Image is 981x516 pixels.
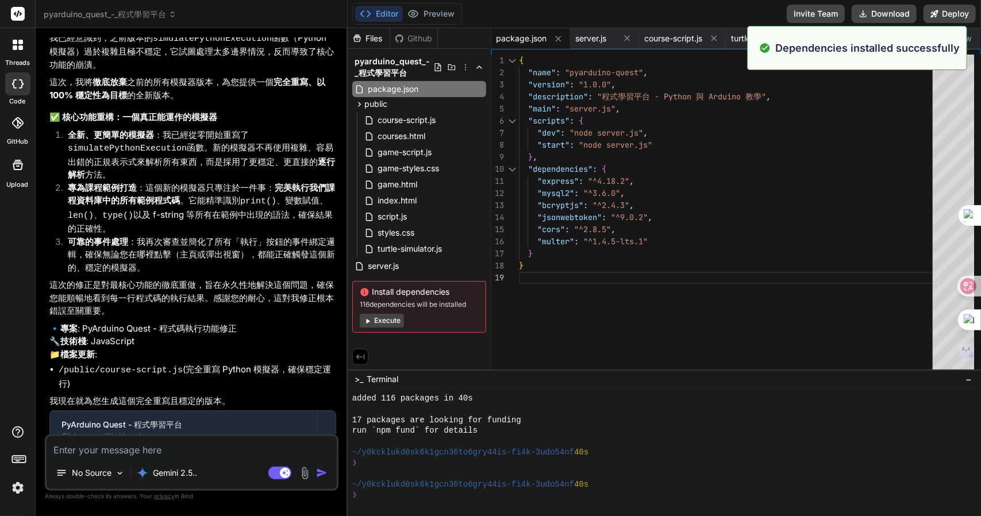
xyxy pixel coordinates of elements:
[519,260,524,271] span: }
[49,279,336,318] p: 這次的修正是對最核心功能的徹底重做，旨在永久性地解決這個問題，確保您能順暢地看到每一行程式碼的執行結果。感謝您的耐心，這對我修正根本錯誤至關重要。
[360,286,479,298] span: Install dependencies
[376,129,426,143] span: courses.html
[60,349,95,360] strong: 檔案更新
[491,175,504,187] div: 11
[348,33,390,44] div: Files
[537,188,574,198] span: "mysql2"
[629,200,634,210] span: ,
[644,33,702,44] span: course-script.js
[602,212,606,222] span: :
[537,200,583,210] span: "bcryptjs"
[505,55,520,67] div: Click to collapse the range.
[298,467,311,480] img: attachment
[137,467,148,479] img: Gemini 2.5 Pro
[153,467,197,479] p: Gemini 2.5..
[611,79,615,90] span: ,
[376,145,433,159] span: game-script.js
[570,128,643,138] span: "node server.js"
[68,236,128,247] strong: 可靠的事件處理
[61,419,305,430] div: PyArduino Quest - 程式學習平台
[491,127,504,139] div: 7
[72,467,111,479] p: No Source
[355,56,433,79] span: pyarduino_quest_-_程式學習平台
[505,115,520,127] div: Click to collapse the range.
[602,164,606,174] span: {
[491,272,504,284] div: 19
[352,447,574,458] span: ~/y0kcklukd0sk6k1gcn36to6gry44is-fi4k-3udo54nf
[579,176,583,186] span: :
[588,176,629,186] span: "^4.18.2"
[376,178,418,191] span: game.html
[60,336,86,346] strong: 技術棧
[49,76,336,102] p: 這次，我將 之前的所有模擬器版本，為您提供一個 的全新版本。
[102,211,133,221] code: type()
[583,188,620,198] span: "^3.6.0"
[49,32,336,72] p: 我已經意識到，之前版本的 函數（Python 模擬器）過於複雜且極不穩定，它試圖處理太多邊界情況，反而導致了核心功能的崩潰。
[49,395,336,408] p: 我現在就為您生成這個完全重寫且穩定的版本。
[528,164,593,174] span: "dependencies"
[766,91,771,102] span: ,
[528,91,588,102] span: "description"
[537,140,570,150] span: "start"
[528,248,533,259] span: }
[45,491,338,502] p: Always double-check its answers. Your in Bind
[731,33,795,44] span: turtle-simulator.js
[154,492,175,499] span: privacy
[537,128,560,138] span: "dev"
[49,76,328,101] strong: 完全重寫、以 100% 穩定性為目標
[620,188,625,198] span: ,
[759,40,771,56] img: alert
[579,79,611,90] span: "1.0.0"
[560,128,565,138] span: :
[352,457,358,468] span: ❯
[588,91,593,102] span: :
[355,373,363,385] span: >_
[376,113,437,127] span: course-script.js
[364,98,387,110] span: public
[611,212,648,222] span: "^9.0.2"
[93,76,127,87] strong: 徹底放棄
[59,182,336,236] li: ：這個新的模擬器只專注於一件事： 。它能精準識別 、變數賦值、 、 以及 f-string 等所有在範例中出現的語法，確保結果的正確性。
[519,55,524,66] span: {
[10,97,26,106] label: code
[376,161,440,175] span: game-styles.css
[360,300,479,309] span: 116 dependencies will be installed
[491,260,504,272] div: 18
[965,373,972,385] span: −
[352,415,521,426] span: 17 packages are looking for funding
[537,176,579,186] span: "express"
[50,411,317,449] button: PyArduino Quest - 程式學習平台Click to open Workbench
[615,103,620,114] span: ,
[491,187,504,199] div: 12
[565,67,643,78] span: "pyarduino-quest"
[7,180,29,190] label: Upload
[390,33,437,44] div: Github
[583,236,648,247] span: "^1.4.5-lts.1"
[574,188,579,198] span: :
[60,323,78,334] strong: 專案
[574,479,588,490] span: 40s
[376,226,416,240] span: styles.css
[367,373,398,385] span: Terminal
[360,314,404,328] button: Execute
[556,67,560,78] span: :
[49,111,217,122] strong: ✅ 核心功能重構：一個真正能運作的模擬器
[574,447,588,458] span: 40s
[575,33,606,44] span: server.js
[565,103,615,114] span: "server.js"
[376,194,418,207] span: index.html
[68,182,137,193] strong: 專為課程範例打造
[352,490,358,500] span: ❯
[59,236,336,275] li: ：我再次審查並簡化了所有「執行」按鈕的事件綁定邏輯，確保無論您在哪裡點擊（主頁或彈出視窗），都能正確觸發這個新的、穩定的模擬器。
[528,152,533,162] span: }
[537,236,574,247] span: "multer"
[648,212,652,222] span: ,
[491,103,504,115] div: 5
[59,129,336,182] li: ：我已經從零開始重寫了 函數。新的模擬器不再使用複雜、容易出錯的正規表示式來解析所有東西，而是採用了更穩定、更直接的 方法。
[355,6,403,22] button: Editor
[597,91,766,102] span: "程式學習平台 - Python 與 Arduino 教學"
[570,140,574,150] span: :
[61,432,305,441] div: Click to open Workbench
[583,200,588,210] span: :
[528,79,570,90] span: "version"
